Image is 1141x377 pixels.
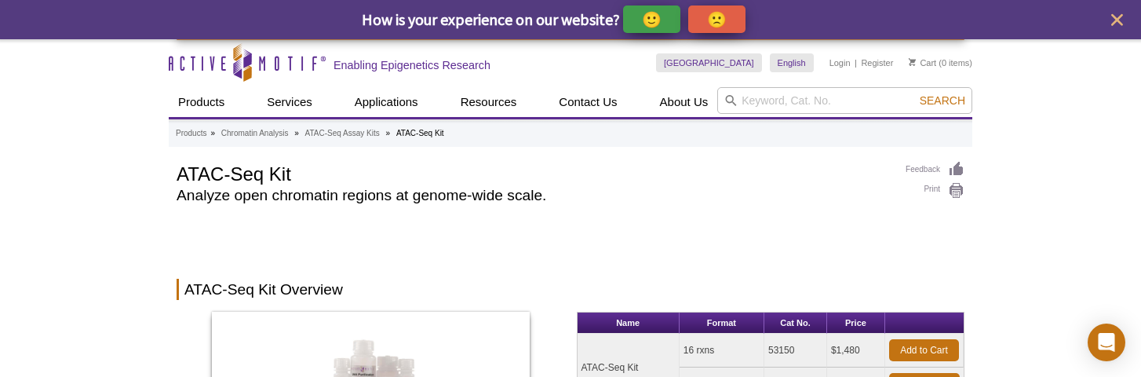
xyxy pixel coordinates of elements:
h1: ATAC-Seq Kit [177,161,890,185]
a: Products [176,126,206,141]
a: Applications [345,87,428,117]
div: Open Intercom Messenger [1088,324,1125,361]
a: ATAC-Seq Assay Kits [305,126,380,141]
a: Feedback [906,161,964,178]
button: Search [915,93,970,108]
a: About Us [651,87,718,117]
p: 🙂 [642,9,662,29]
li: » [386,129,391,137]
li: (0 items) [909,53,972,72]
th: Cat No. [764,313,827,334]
th: Price [827,313,885,334]
a: Services [257,87,322,117]
h2: ATAC-Seq Kit Overview [177,279,964,300]
td: 16 rxns [680,334,764,368]
a: Register [861,57,893,68]
a: Chromatin Analysis [221,126,289,141]
button: close [1107,10,1127,30]
h2: Analyze open chromatin regions at genome-wide scale. [177,188,890,203]
th: Name [578,313,680,334]
a: Print [906,182,964,199]
h2: Enabling Epigenetics Research [334,58,490,72]
th: Format [680,313,764,334]
a: Contact Us [549,87,626,117]
a: English [770,53,814,72]
li: ATAC-Seq Kit [396,129,444,137]
img: Your Cart [909,58,916,66]
li: | [855,53,857,72]
li: » [210,129,215,137]
a: Resources [451,87,527,117]
span: How is your experience on our website? [362,9,620,29]
span: Search [920,94,965,107]
a: Cart [909,57,936,68]
td: 53150 [764,334,827,368]
a: Products [169,87,234,117]
li: » [294,129,299,137]
a: [GEOGRAPHIC_DATA] [656,53,762,72]
input: Keyword, Cat. No. [717,87,972,114]
td: $1,480 [827,334,885,368]
a: Add to Cart [889,339,959,361]
a: Login [829,57,851,68]
p: 🙁 [707,9,727,29]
